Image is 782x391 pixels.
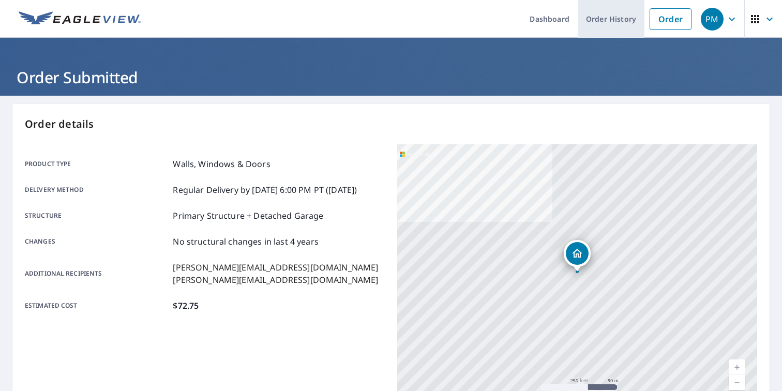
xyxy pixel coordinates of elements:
[729,375,745,390] a: Current Level 17, Zoom Out
[19,11,141,27] img: EV Logo
[25,184,169,196] p: Delivery method
[173,184,357,196] p: Regular Delivery by [DATE] 6:00 PM PT ([DATE])
[173,274,378,286] p: [PERSON_NAME][EMAIL_ADDRESS][DOMAIN_NAME]
[564,240,591,272] div: Dropped pin, building 1, Residential property, 220 Camelot Dr Rochester, NY 14623
[25,261,169,286] p: Additional recipients
[25,235,169,248] p: Changes
[173,158,270,170] p: Walls, Windows & Doors
[25,116,757,132] p: Order details
[729,359,745,375] a: Current Level 17, Zoom In
[25,299,169,312] p: Estimated cost
[173,235,319,248] p: No structural changes in last 4 years
[701,8,724,31] div: PM
[173,209,323,222] p: Primary Structure + Detached Garage
[173,261,378,274] p: [PERSON_NAME][EMAIL_ADDRESS][DOMAIN_NAME]
[173,299,199,312] p: $72.75
[25,158,169,170] p: Product type
[650,8,691,30] a: Order
[25,209,169,222] p: Structure
[12,67,770,88] h1: Order Submitted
